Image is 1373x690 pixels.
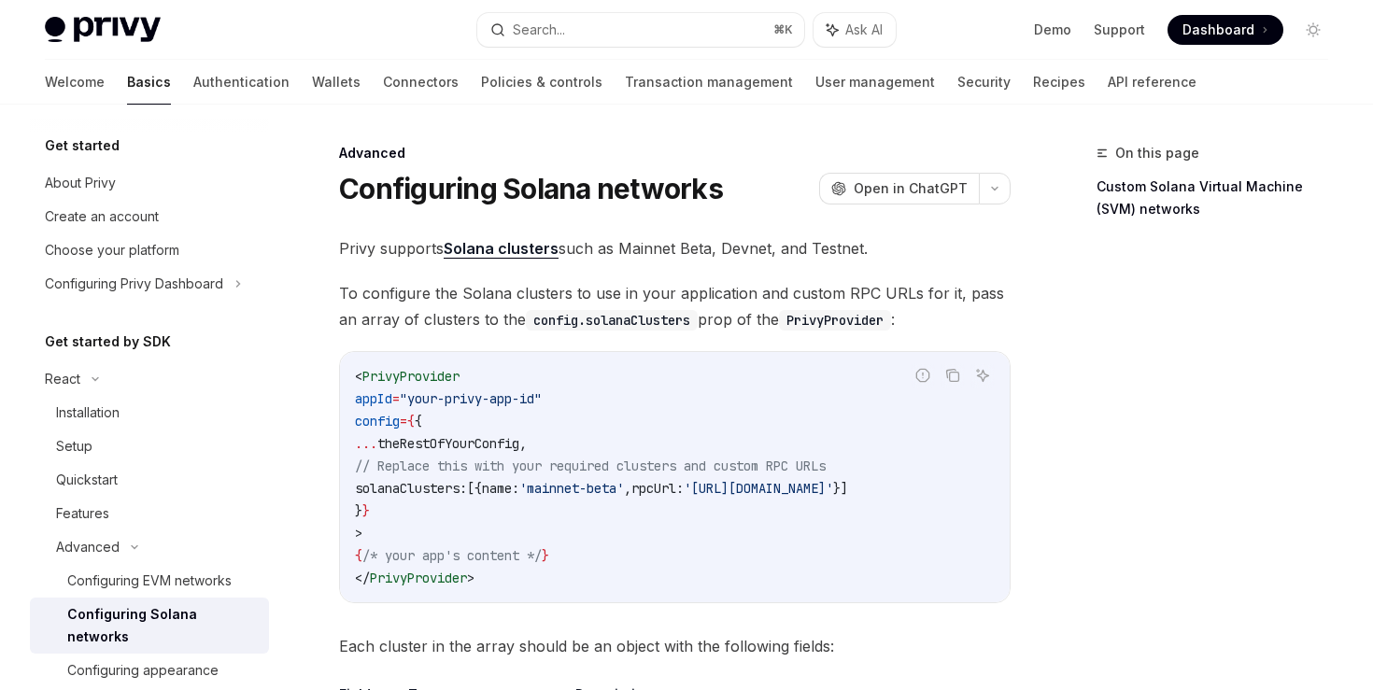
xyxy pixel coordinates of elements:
span: Open in ChatGPT [854,179,968,198]
a: Solana clusters [444,239,559,259]
a: User management [815,60,935,105]
span: < [355,368,362,385]
h5: Get started [45,134,120,157]
span: '[URL][DOMAIN_NAME]' [684,480,833,497]
div: Quickstart [56,469,118,491]
button: Ask AI [814,13,896,47]
div: Advanced [339,144,1011,162]
code: PrivyProvider [779,310,891,331]
span: PrivyProvider [370,570,467,586]
div: Features [56,502,109,525]
span: ⌘ K [773,22,793,37]
span: Dashboard [1182,21,1254,39]
span: 'mainnet-beta' [519,480,624,497]
a: Configuring appearance [30,654,269,687]
span: { [407,413,415,429]
span: > [467,570,474,586]
div: Search... [513,19,565,41]
span: { [355,547,362,564]
span: PrivyProvider [362,368,460,385]
span: On this page [1115,142,1199,164]
a: Custom Solana Virtual Machine (SVM) networks [1097,172,1343,224]
span: rpcUrl: [631,480,684,497]
div: Choose your platform [45,239,179,261]
a: Create an account [30,200,269,233]
div: Configuring EVM networks [67,570,232,592]
span: </ [355,570,370,586]
span: appId [355,390,392,407]
a: Basics [127,60,171,105]
span: config [355,413,400,429]
h5: Get started by SDK [45,331,171,353]
button: Search...⌘K [477,13,803,47]
a: Configuring EVM networks [30,564,269,598]
button: Copy the contents from the code block [941,363,965,387]
span: = [400,413,407,429]
button: Ask AI [970,363,995,387]
a: Policies & controls [481,60,602,105]
button: Report incorrect code [911,363,935,387]
a: API reference [1108,60,1196,105]
a: Wallets [312,60,361,105]
a: Dashboard [1168,15,1283,45]
a: Welcome [45,60,105,105]
a: Support [1094,21,1145,39]
span: // Replace this with your required clusters and custom RPC URLs [355,458,826,474]
a: Features [30,497,269,530]
span: } [362,502,370,519]
span: } [355,502,362,519]
span: ... [355,435,377,452]
div: Configuring appearance [67,659,219,682]
a: Setup [30,429,269,463]
img: light logo [45,17,161,43]
code: config.solanaClusters [526,310,698,331]
span: > [355,525,362,542]
div: Create an account [45,205,159,228]
span: To configure the Solana clusters to use in your application and custom RPC URLs for it, pass an a... [339,280,1011,332]
span: solanaClusters: [355,480,467,497]
h1: Configuring Solana networks [339,172,723,205]
span: Each cluster in the array should be an object with the following fields: [339,633,1011,659]
a: Demo [1034,21,1071,39]
a: Recipes [1033,60,1085,105]
div: Configuring Solana networks [67,603,258,648]
span: = [392,390,400,407]
span: Ask AI [845,21,883,39]
span: [{ [467,480,482,497]
span: theRestOfYourConfig [377,435,519,452]
span: , [624,480,631,497]
span: Privy supports such as Mainnet Beta, Devnet, and Testnet. [339,235,1011,261]
span: /* your app's content */ [362,547,542,564]
div: Configuring Privy Dashboard [45,273,223,295]
a: About Privy [30,166,269,200]
span: } [542,547,549,564]
span: name: [482,480,519,497]
a: Configuring Solana networks [30,598,269,654]
button: Toggle dark mode [1298,15,1328,45]
div: Setup [56,435,92,458]
a: Quickstart [30,463,269,497]
a: Installation [30,396,269,429]
a: Security [957,60,1011,105]
span: { [415,413,422,429]
div: About Privy [45,172,116,194]
div: Installation [56,401,120,424]
button: Open in ChatGPT [819,173,979,204]
div: React [45,368,80,390]
a: Choose your platform [30,233,269,267]
a: Transaction management [625,60,793,105]
a: Authentication [193,60,290,105]
span: }] [833,480,848,497]
span: , [519,435,527,452]
span: "your-privy-app-id" [400,390,542,407]
a: Connectors [383,60,459,105]
div: Advanced [56,536,120,558]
